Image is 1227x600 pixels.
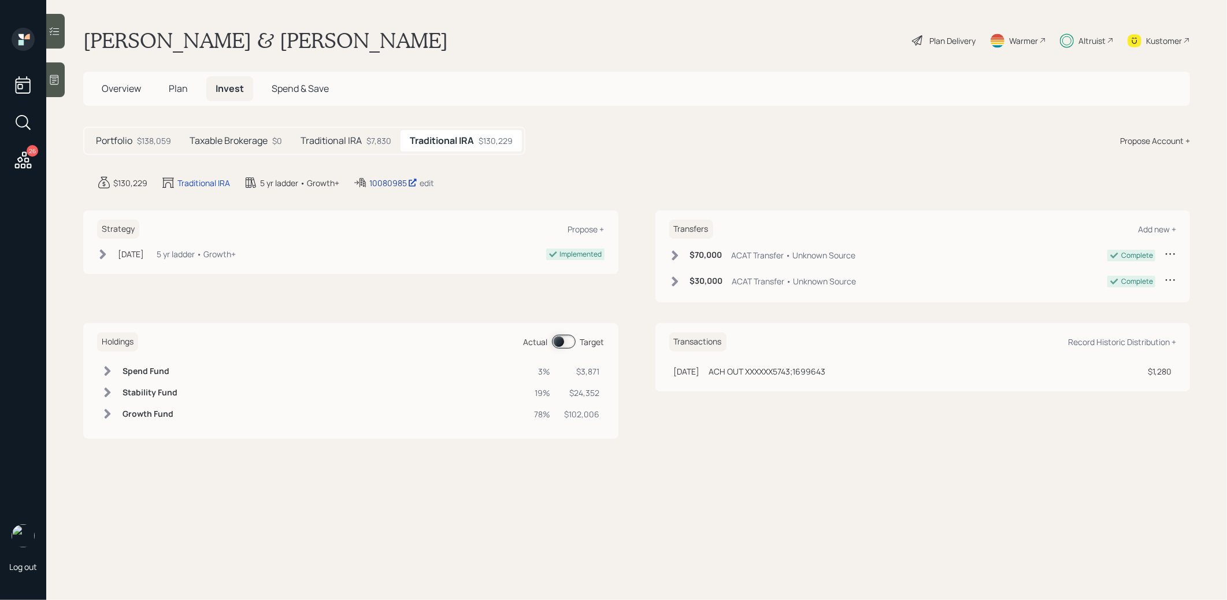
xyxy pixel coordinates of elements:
div: [DATE] [118,248,144,260]
h5: Traditional IRA [410,135,474,146]
div: $138,059 [137,135,171,147]
div: Warmer [1009,35,1038,47]
div: Actual [524,336,548,348]
div: Log out [9,561,37,572]
div: $7,830 [366,135,391,147]
h6: Spend Fund [123,366,177,376]
div: 5 yr ladder • Growth+ [260,177,339,189]
div: Complete [1121,276,1153,287]
div: Target [580,336,605,348]
div: 26 [27,145,38,157]
div: Record Historic Distribution + [1068,336,1176,347]
div: Traditional IRA [177,177,230,189]
div: 5 yr ladder • Growth+ [157,248,236,260]
h6: Transactions [669,332,726,351]
h5: Traditional IRA [301,135,362,146]
div: $1,280 [1148,365,1172,377]
h5: Portfolio [96,135,132,146]
h1: [PERSON_NAME] & [PERSON_NAME] [83,28,448,53]
h6: Holdings [97,332,138,351]
div: Add new + [1138,224,1176,235]
div: edit [420,177,434,188]
div: ACAT Transfer • Unknown Source [732,249,856,261]
div: 78% [535,408,551,420]
div: Altruist [1078,35,1106,47]
div: Propose + [568,224,605,235]
div: Plan Delivery [929,35,976,47]
h6: $70,000 [690,250,722,260]
div: ACH OUT XXXXXX5743;1699643 [709,365,826,377]
div: $3,871 [565,365,600,377]
img: treva-nostdahl-headshot.png [12,524,35,547]
div: $24,352 [565,387,600,399]
span: Invest [216,82,244,95]
span: Overview [102,82,141,95]
span: Spend & Save [272,82,329,95]
h6: Strategy [97,220,139,239]
div: 3% [535,365,551,377]
h6: $30,000 [690,276,723,286]
div: 10080985 [369,177,417,189]
div: Complete [1121,250,1153,261]
div: $0 [272,135,282,147]
div: Propose Account + [1120,135,1190,147]
div: $102,006 [565,408,600,420]
div: [DATE] [674,365,700,377]
div: ACAT Transfer • Unknown Source [732,275,857,287]
h6: Stability Fund [123,388,177,398]
div: $130,229 [113,177,147,189]
div: Kustomer [1146,35,1182,47]
div: $130,229 [479,135,513,147]
span: Plan [169,82,188,95]
h6: Growth Fund [123,409,177,419]
h5: Taxable Brokerage [190,135,268,146]
h6: Transfers [669,220,713,239]
div: 19% [535,387,551,399]
div: Implemented [560,249,602,260]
